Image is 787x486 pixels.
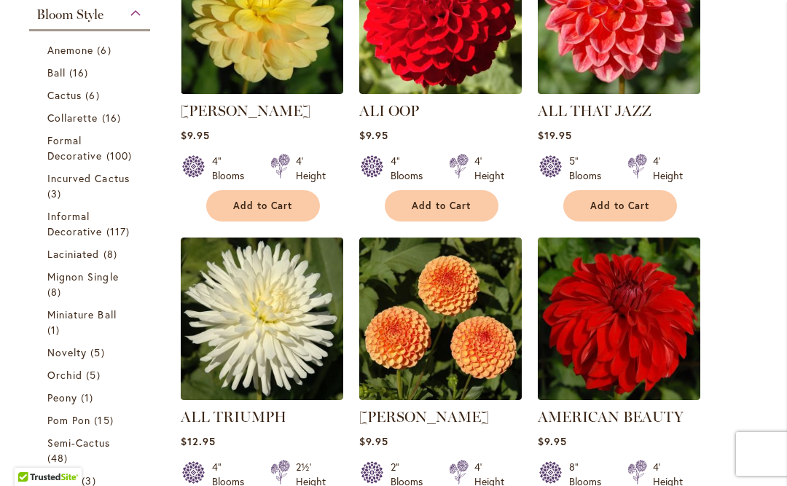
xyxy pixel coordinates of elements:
a: AMBER QUEEN [359,389,522,403]
span: 1 [47,322,63,337]
span: Semi-Cactus [47,436,111,450]
span: Novelty [47,345,87,359]
span: 6 [97,42,114,58]
span: Add to Cart [590,200,650,212]
span: Pom Pon [47,413,90,427]
span: $9.95 [359,434,388,448]
span: 117 [106,224,133,239]
span: Orchid [47,368,82,382]
span: Ball [47,66,66,79]
div: 4' Height [296,154,326,183]
a: Anemone 6 [47,42,136,58]
span: 100 [106,148,136,163]
img: AMBER QUEEN [359,238,522,400]
span: Add to Cart [412,200,471,212]
a: AHOY MATEY [181,83,343,97]
span: $12.95 [181,434,216,448]
a: Cactus 6 [47,87,136,103]
a: AMERICAN BEAUTY [538,389,700,403]
a: Formal Decorative 100 [47,133,136,163]
span: 8 [103,246,121,262]
span: Miniature Ball [47,307,117,321]
img: AMERICAN BEAUTY [538,238,700,400]
a: Laciniated 8 [47,246,136,262]
a: Peony 1 [47,390,136,405]
span: 15 [94,412,117,428]
a: ALI OOP [359,83,522,97]
span: Cactus [47,88,82,102]
span: 16 [69,65,92,80]
a: Semi-Cactus 48 [47,435,136,466]
span: 5 [86,367,103,383]
div: 4" Blooms [212,154,253,183]
span: $9.95 [359,128,388,142]
span: Mignon Single [47,270,119,283]
a: Orchid 5 [47,367,136,383]
span: $19.95 [538,128,572,142]
a: Miniature Ball 1 [47,307,136,337]
a: ALL THAT JAZZ [538,83,700,97]
iframe: Launch Accessibility Center [11,434,52,475]
a: Mignon Single 8 [47,269,136,299]
span: 48 [47,450,71,466]
span: Informal Decorative [47,209,103,238]
div: 4' Height [653,154,683,183]
span: Bloom Style [36,7,103,23]
span: Collarette [47,111,98,125]
span: Incurved Cactus [47,171,130,185]
a: AMERICAN BEAUTY [538,408,684,426]
div: 4" Blooms [391,154,431,183]
span: 1 [81,390,97,405]
a: [PERSON_NAME] [359,408,489,426]
div: 4' Height [474,154,504,183]
img: ALL TRIUMPH [181,238,343,400]
span: 5 [90,345,108,360]
span: Anemone [47,43,93,57]
a: ALL TRIUMPH [181,408,286,426]
a: Ball 16 [47,65,136,80]
span: 16 [102,110,125,125]
button: Add to Cart [563,190,677,222]
span: $9.95 [538,434,567,448]
a: ALL TRIUMPH [181,389,343,403]
a: [PERSON_NAME] [181,102,310,119]
a: Collarette 16 [47,110,136,125]
span: Add to Cart [233,200,293,212]
span: 6 [85,87,103,103]
button: Add to Cart [385,190,498,222]
button: Add to Cart [206,190,320,222]
a: Novelty 5 [47,345,136,360]
a: Informal Decorative 117 [47,208,136,239]
span: $9.95 [181,128,210,142]
span: Laciniated [47,247,100,261]
span: 8 [47,284,65,299]
div: 5" Blooms [569,154,610,183]
span: Formal Decorative [47,133,103,162]
span: Peony [47,391,77,404]
a: ALL THAT JAZZ [538,102,651,119]
span: 3 [47,186,65,201]
a: ALI OOP [359,102,419,119]
a: Incurved Cactus 3 [47,171,136,201]
a: Pom Pon 15 [47,412,136,428]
